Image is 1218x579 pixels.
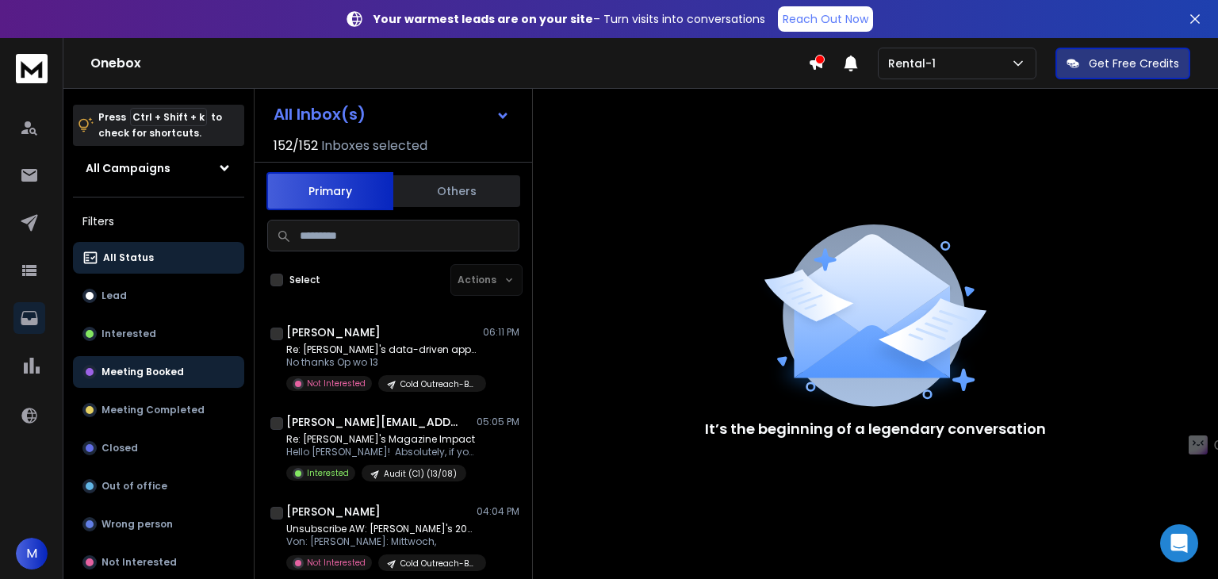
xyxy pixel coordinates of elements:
p: It’s the beginning of a legendary conversation [705,418,1046,440]
p: No thanks Op wo 13 [286,356,477,369]
p: Out of office [101,480,167,493]
span: Ctrl + Shift + k [130,108,207,126]
p: Cold Outreach-B6 (12/08) [400,378,477,390]
p: Reach Out Now [783,11,868,27]
p: Meeting Completed [101,404,205,416]
p: Cold Outreach-B6 (12/08) [400,558,477,569]
div: Open Intercom Messenger [1160,524,1198,562]
button: All Campaigns [73,152,244,184]
button: All Status [73,242,244,274]
button: Closed [73,432,244,464]
button: Meeting Booked [73,356,244,388]
p: Von: [PERSON_NAME]: Mittwoch, [286,535,477,548]
h1: [PERSON_NAME] [286,504,381,520]
p: Re: [PERSON_NAME]'s data-driven approach [286,343,477,356]
p: 06:11 PM [483,326,519,339]
button: M [16,538,48,569]
button: Others [393,174,520,209]
p: 04:04 PM [477,505,519,518]
h1: Onebox [90,54,808,73]
img: logo [16,54,48,83]
button: Out of office [73,470,244,502]
p: Re: [PERSON_NAME]'s Magazine Impact [286,433,477,446]
button: Lead [73,280,244,312]
strong: Your warmest leads are on your site [373,11,593,27]
button: Wrong person [73,508,244,540]
button: Get Free Credits [1055,48,1190,79]
label: Select [289,274,320,286]
h3: Inboxes selected [321,136,427,155]
p: Lead [101,289,127,302]
p: 05:05 PM [477,416,519,428]
button: Interested [73,318,244,350]
h1: [PERSON_NAME] [286,324,381,340]
button: Primary [266,172,393,210]
p: Get Free Credits [1089,56,1179,71]
p: Unsubscribe AW: [PERSON_NAME]'s 20-year expertise [286,523,477,535]
button: Not Interested [73,546,244,578]
p: Wrong person [101,518,173,531]
button: All Inbox(s) [261,98,523,130]
p: All Status [103,251,154,264]
p: Hello [PERSON_NAME]! Absolutely, if you want [286,446,477,458]
p: Audit (C1) (13/08) [384,468,457,480]
p: Not Interested [307,557,366,569]
p: Not Interested [101,556,177,569]
h1: All Campaigns [86,160,170,176]
p: Rental-1 [888,56,942,71]
p: Press to check for shortcuts. [98,109,222,141]
p: Meeting Booked [101,366,184,378]
p: – Turn visits into conversations [373,11,765,27]
p: Interested [101,328,156,340]
span: 152 / 152 [274,136,318,155]
p: Not Interested [307,378,366,389]
p: Closed [101,442,138,454]
h3: Filters [73,210,244,232]
a: Reach Out Now [778,6,873,32]
button: Meeting Completed [73,394,244,426]
h1: All Inbox(s) [274,106,366,122]
p: Interested [307,467,349,479]
h1: [PERSON_NAME][EMAIL_ADDRESS][DOMAIN_NAME] [286,414,461,430]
